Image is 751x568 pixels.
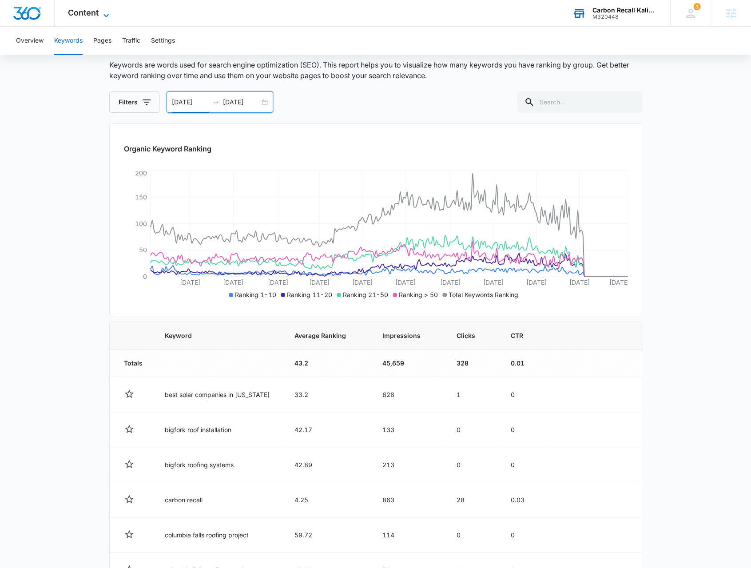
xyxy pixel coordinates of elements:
[135,193,147,201] tspan: 150
[284,447,372,482] td: 42.89
[500,377,548,412] td: 0
[68,8,99,17] span: Content
[235,291,276,298] span: Ranking 1-10
[284,377,372,412] td: 33.2
[352,278,372,286] tspan: [DATE]
[154,447,284,482] td: bigfork roofing systems
[139,246,147,254] tspan: 50
[54,27,83,55] button: Keywords
[483,278,503,286] tspan: [DATE]
[135,219,147,227] tspan: 100
[172,97,209,107] input: Start date
[500,350,548,377] td: 0.01
[382,331,422,340] span: Impressions
[592,7,657,14] div: account name
[223,97,260,107] input: End date
[309,278,329,286] tspan: [DATE]
[372,517,446,552] td: 114
[212,99,219,106] span: to
[372,447,446,482] td: 213
[449,291,518,298] span: Total Keywords Ranking
[343,291,388,298] span: Ranking 21-50
[124,143,628,154] h2: Organic Keyword Ranking
[151,27,175,55] button: Settings
[372,350,446,377] td: 45,659
[500,482,548,517] td: 0.03
[511,331,525,340] span: CTR
[500,412,548,447] td: 0
[440,278,460,286] tspan: [DATE]
[446,482,500,517] td: 28
[110,350,155,377] td: Totals
[294,331,348,340] span: Average Ranking
[609,278,629,286] tspan: [DATE]
[122,27,140,55] button: Traffic
[372,412,446,447] td: 133
[284,482,372,517] td: 4.25
[446,412,500,447] td: 0
[143,273,147,280] tspan: 0
[135,169,147,177] tspan: 200
[517,91,642,113] input: Search...
[287,291,332,298] span: Ranking 11-20
[223,278,243,286] tspan: [DATE]
[592,14,657,20] div: account id
[693,3,700,10] div: notifications count
[446,517,500,552] td: 0
[154,412,284,447] td: bigfork roof installation
[154,482,284,517] td: carbon recall
[267,278,288,286] tspan: [DATE]
[372,377,446,412] td: 628
[372,482,446,517] td: 863
[154,517,284,552] td: columbia falls roofing project
[446,350,500,377] td: 328
[284,350,372,377] td: 43.2
[154,377,284,412] td: best solar companies in [US_STATE]
[500,447,548,482] td: 0
[212,99,219,106] span: swap-right
[109,60,642,81] p: Keywords are words used for search engine optimization (SEO). This report helps you to visualize ...
[500,517,548,552] td: 0
[526,278,546,286] tspan: [DATE]
[16,27,44,55] button: Overview
[165,331,260,340] span: Keyword
[457,331,477,340] span: Clicks
[284,412,372,447] td: 42.17
[93,27,111,55] button: Pages
[399,291,438,298] span: Ranking > 50
[109,91,159,113] button: Filters
[284,517,372,552] td: 59.72
[693,3,700,10] span: 1
[446,377,500,412] td: 1
[446,447,500,482] td: 0
[180,278,200,286] tspan: [DATE]
[569,278,589,286] tspan: [DATE]
[395,278,415,286] tspan: [DATE]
